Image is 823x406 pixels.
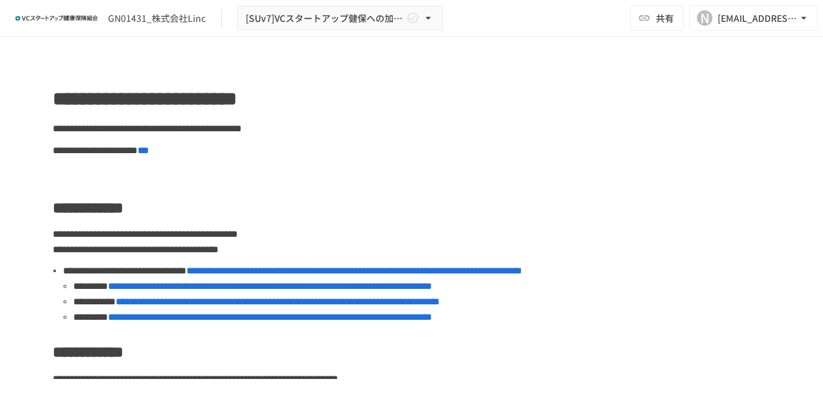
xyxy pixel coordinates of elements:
[237,6,443,31] button: [SUv7]VCスタートアップ健保への加入申請手続き
[246,10,404,26] span: [SUv7]VCスタートアップ健保への加入申請手続き
[656,11,674,25] span: 共有
[718,10,797,26] div: [EMAIL_ADDRESS][DOMAIN_NAME]
[108,12,206,25] div: GN01431_株式会社Linc
[689,5,818,31] button: N[EMAIL_ADDRESS][DOMAIN_NAME]
[630,5,684,31] button: 共有
[697,10,712,26] div: N
[15,8,98,28] img: ZDfHsVrhrXUoWEWGWYf8C4Fv4dEjYTEDCNvmL73B7ox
